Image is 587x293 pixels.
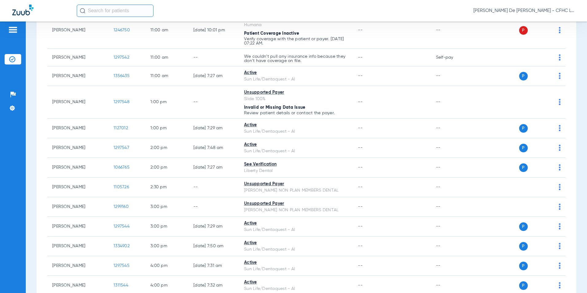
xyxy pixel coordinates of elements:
[519,72,528,80] span: P
[114,74,130,78] span: 1356435
[559,223,561,229] img: group-dot-blue.svg
[47,49,109,66] td: [PERSON_NAME]
[114,224,130,229] span: 1297544
[358,55,363,60] span: --
[358,264,363,268] span: --
[244,227,348,233] div: Sun Life/Dentaquest - AI
[556,264,587,293] div: Chat Widget
[358,28,363,32] span: --
[189,66,239,86] td: [DATE] 7:27 AM
[244,22,348,28] div: Humana
[431,49,472,66] td: Self-pay
[146,197,189,217] td: 3:00 PM
[358,185,363,189] span: --
[244,142,348,148] div: Active
[47,236,109,256] td: [PERSON_NAME]
[244,122,348,128] div: Active
[47,138,109,158] td: [PERSON_NAME]
[431,217,472,236] td: --
[146,138,189,158] td: 2:00 PM
[431,236,472,256] td: --
[146,86,189,119] td: 1:00 PM
[431,158,472,178] td: --
[244,76,348,83] div: Sun Life/Dentaquest - AI
[47,86,109,119] td: [PERSON_NAME]
[431,86,472,119] td: --
[244,286,348,292] div: Sun Life/Dentaquest - AI
[114,244,130,248] span: 1334902
[244,168,348,174] div: Liberty Dental
[114,55,129,60] span: 1297542
[114,165,130,170] span: 1066765
[189,86,239,119] td: --
[114,264,130,268] span: 1297545
[244,89,348,96] div: Unsupported Payer
[244,105,305,110] span: Invalid or Missing Data Issue
[358,146,363,150] span: --
[189,119,239,138] td: [DATE] 7:29 AM
[189,217,239,236] td: [DATE] 7:29 AM
[77,5,154,17] input: Search for patients
[47,66,109,86] td: [PERSON_NAME]
[431,119,472,138] td: --
[146,256,189,276] td: 4:00 PM
[114,146,129,150] span: 1297547
[358,224,363,229] span: --
[431,256,472,276] td: --
[473,8,575,14] span: [PERSON_NAME] De [PERSON_NAME] - CFHC Lake Wales Dental
[519,281,528,290] span: P
[559,263,561,269] img: group-dot-blue.svg
[47,217,109,236] td: [PERSON_NAME]
[146,12,189,49] td: 11:00 AM
[146,178,189,197] td: 2:30 PM
[189,158,239,178] td: [DATE] 7:27 AM
[189,49,239,66] td: --
[189,178,239,197] td: --
[47,256,109,276] td: [PERSON_NAME]
[244,161,348,168] div: See Verification
[559,27,561,33] img: group-dot-blue.svg
[244,201,348,207] div: Unsupported Payer
[559,54,561,61] img: group-dot-blue.svg
[244,31,299,36] span: Patient Coverage Inactive
[431,178,472,197] td: --
[244,111,348,115] p: Review patient details or contact the payer.
[244,220,348,227] div: Active
[519,163,528,172] span: P
[244,54,348,63] p: We couldn’t pull any insurance info because they don’t have coverage on file.
[519,222,528,231] span: P
[146,49,189,66] td: 11:00 AM
[559,164,561,170] img: group-dot-blue.svg
[358,165,363,170] span: --
[189,138,239,158] td: [DATE] 7:48 AM
[358,205,363,209] span: --
[431,12,472,49] td: --
[244,187,348,194] div: [PERSON_NAME] NON PLAN MEMBERS DENTAL
[358,244,363,248] span: --
[47,158,109,178] td: [PERSON_NAME]
[244,148,348,154] div: Sun Life/Dentaquest - AI
[8,26,18,33] img: hamburger-icon
[559,99,561,105] img: group-dot-blue.svg
[244,128,348,135] div: Sun Life/Dentaquest - AI
[189,256,239,276] td: [DATE] 7:31 AM
[244,37,348,45] p: Verify coverage with the patient or payer. [DATE] 07:22 AM.
[114,100,130,104] span: 1297548
[431,138,472,158] td: --
[47,197,109,217] td: [PERSON_NAME]
[114,283,128,287] span: 1311544
[114,185,129,189] span: 1105726
[244,207,348,213] div: [PERSON_NAME] NON PLAN MEMBERS DENTAL
[519,124,528,133] span: P
[146,217,189,236] td: 3:00 PM
[80,8,85,14] img: Search Icon
[114,126,128,130] span: 1127012
[244,260,348,266] div: Active
[47,12,109,49] td: [PERSON_NAME]
[358,100,363,104] span: --
[146,66,189,86] td: 11:00 AM
[559,243,561,249] img: group-dot-blue.svg
[146,119,189,138] td: 1:00 PM
[431,66,472,86] td: --
[559,145,561,151] img: group-dot-blue.svg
